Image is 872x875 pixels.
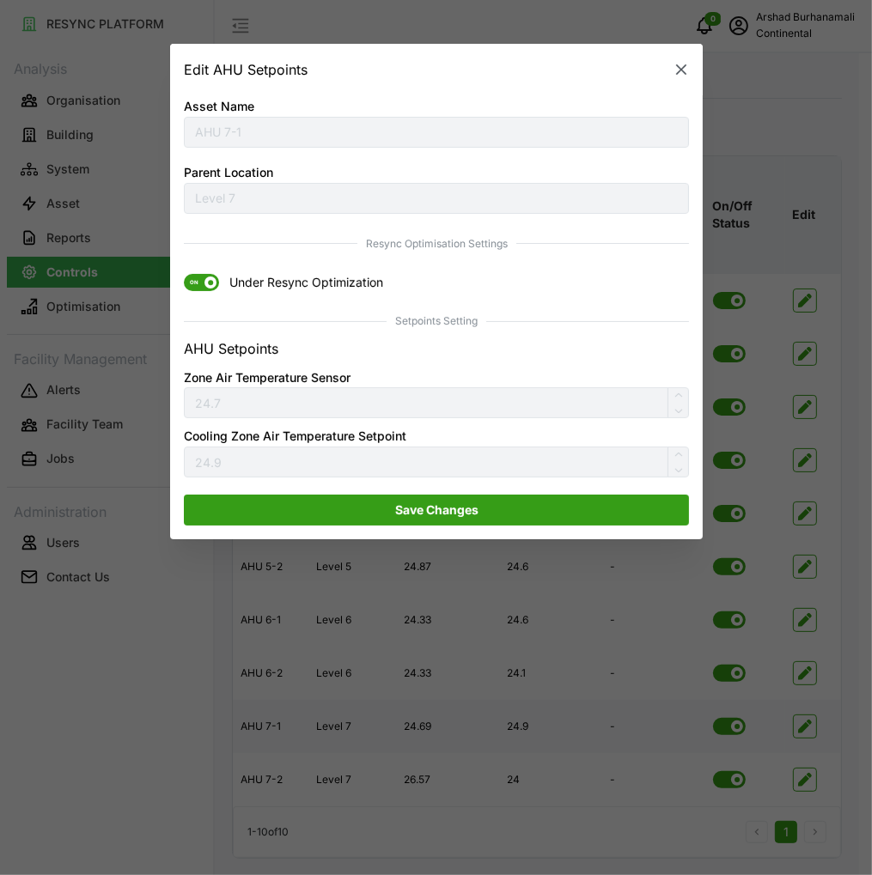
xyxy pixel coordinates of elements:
span: Resync Optimisation Settings [184,236,689,252]
label: Zone Air Temperature Sensor [184,368,351,387]
p: AHU Setpoints [184,338,278,360]
span: ON [184,274,204,291]
label: Parent Location [184,163,273,182]
label: Asset Name [184,97,254,116]
h2: Edit AHU Setpoints [184,63,308,76]
span: Setpoints Setting [184,313,689,330]
span: Under Resync Optimization [218,274,382,291]
button: Save Changes [184,495,689,526]
span: Save Changes [394,495,478,525]
label: Cooling Zone Air Temperature Setpoint [184,427,406,446]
